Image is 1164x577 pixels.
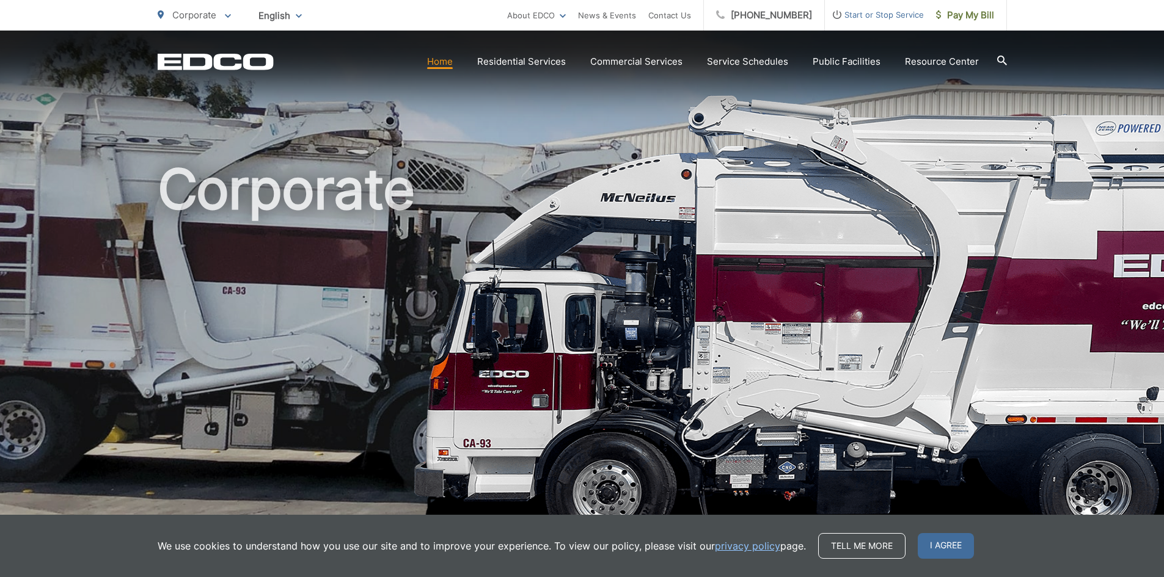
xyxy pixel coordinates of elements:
a: Public Facilities [813,54,880,69]
a: Service Schedules [707,54,788,69]
p: We use cookies to understand how you use our site and to improve your experience. To view our pol... [158,539,806,553]
a: Home [427,54,453,69]
a: Contact Us [648,8,691,23]
h1: Corporate [158,159,1007,545]
span: I agree [918,533,974,559]
a: Commercial Services [590,54,683,69]
span: Corporate [172,9,216,21]
a: EDCD logo. Return to the homepage. [158,53,274,70]
a: privacy policy [715,539,780,553]
span: English [249,5,311,26]
a: About EDCO [507,8,566,23]
a: News & Events [578,8,636,23]
a: Resource Center [905,54,979,69]
span: Pay My Bill [936,8,994,23]
a: Tell me more [818,533,906,559]
a: Residential Services [477,54,566,69]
